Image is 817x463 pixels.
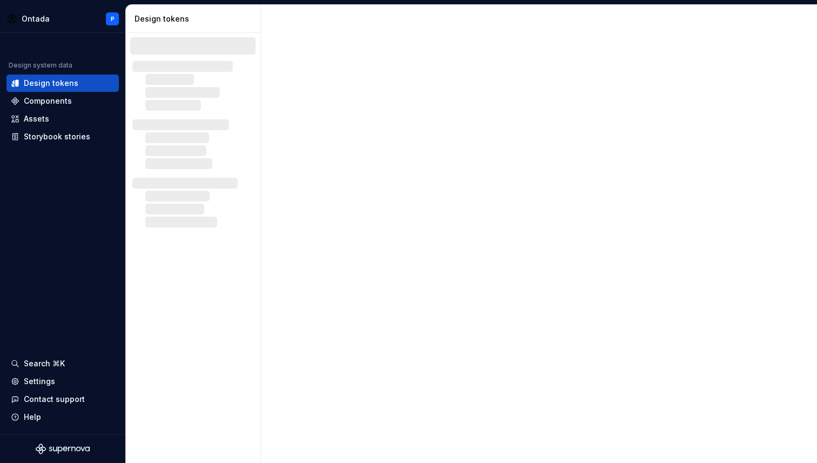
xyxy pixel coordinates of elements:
[24,358,65,369] div: Search ⌘K
[24,96,72,106] div: Components
[6,92,119,110] a: Components
[24,113,49,124] div: Assets
[24,412,41,422] div: Help
[6,408,119,426] button: Help
[6,373,119,390] a: Settings
[6,110,119,128] a: Assets
[24,131,90,142] div: Storybook stories
[135,14,256,24] div: Design tokens
[6,128,119,145] a: Storybook stories
[36,444,90,454] svg: Supernova Logo
[6,75,119,92] a: Design tokens
[22,14,50,24] div: Ontada
[111,15,115,23] div: P
[24,394,85,405] div: Contact support
[9,61,72,70] div: Design system data
[6,355,119,372] button: Search ⌘K
[2,7,123,30] button: OntadaP
[6,391,119,408] button: Contact support
[24,376,55,387] div: Settings
[24,78,78,89] div: Design tokens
